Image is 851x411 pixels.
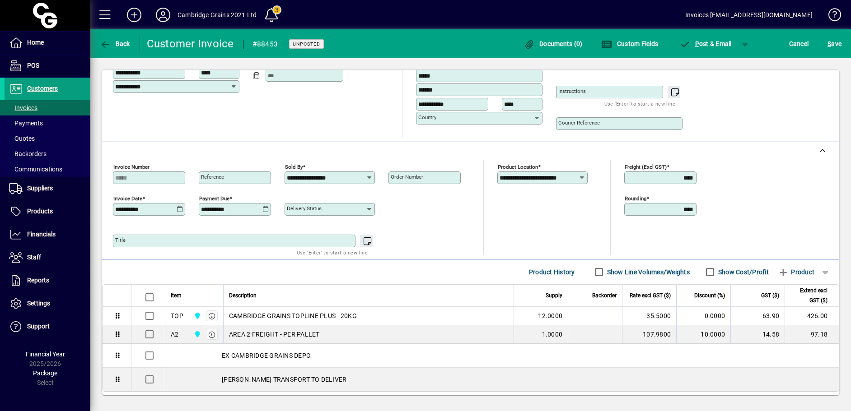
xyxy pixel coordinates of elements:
[418,114,436,120] mat-label: Country
[5,131,90,146] a: Quotes
[694,291,725,300] span: Discount (%)
[730,325,785,344] td: 14.58
[695,40,699,47] span: P
[27,231,56,238] span: Financials
[525,264,579,280] button: Product History
[229,311,357,320] span: CAMBRIDGE GRAINS TOPLINE PLUS - 20KG
[229,291,257,300] span: Description
[522,36,585,52] button: Documents (0)
[599,36,660,52] button: Custom Fields
[828,37,842,51] span: ave
[171,311,183,320] div: TOP
[285,164,303,170] mat-label: Sold by
[115,237,126,243] mat-label: Title
[5,115,90,131] a: Payments
[546,291,562,300] span: Supply
[100,40,130,47] span: Back
[98,36,132,52] button: Back
[601,40,658,47] span: Custom Fields
[5,269,90,292] a: Reports
[5,162,90,177] a: Communications
[685,8,813,22] div: Invoices [EMAIL_ADDRESS][DOMAIN_NAME]
[27,254,41,261] span: Staff
[9,166,62,173] span: Communications
[192,329,202,339] span: Cambridge Grains 2021 Ltd
[828,40,831,47] span: S
[113,164,150,170] mat-label: Invoice number
[558,88,586,94] mat-label: Instructions
[192,311,202,321] span: Cambridge Grains 2021 Ltd
[27,208,53,215] span: Products
[730,307,785,325] td: 63.90
[498,164,538,170] mat-label: Product location
[761,291,779,300] span: GST ($)
[558,120,600,126] mat-label: Courier Reference
[787,36,811,52] button: Cancel
[113,195,142,202] mat-label: Invoice date
[605,268,690,277] label: Show Line Volumes/Weights
[293,41,320,47] span: Unposted
[538,311,562,320] span: 12.0000
[676,325,730,344] td: 10.0000
[524,40,583,47] span: Documents (0)
[5,315,90,338] a: Support
[5,246,90,269] a: Staff
[773,264,819,280] button: Product
[675,36,736,52] button: Post & Email
[789,37,809,51] span: Cancel
[9,150,47,157] span: Backorders
[147,37,234,51] div: Customer Invoice
[5,177,90,200] a: Suppliers
[297,247,368,258] mat-hint: Use 'Enter' to start a new line
[201,174,224,180] mat-label: Reference
[676,307,730,325] td: 0.0000
[252,37,278,51] div: #88453
[27,323,50,330] span: Support
[171,291,182,300] span: Item
[5,200,90,223] a: Products
[26,351,65,358] span: Financial Year
[822,2,840,31] a: Knowledge Base
[27,39,44,46] span: Home
[825,36,844,52] button: Save
[716,268,769,277] label: Show Cost/Profit
[287,205,322,212] mat-label: Delivery status
[604,98,675,109] mat-hint: Use 'Enter' to start a new line
[785,325,839,344] td: 97.18
[27,277,49,284] span: Reports
[199,195,229,202] mat-label: Payment due
[5,292,90,315] a: Settings
[27,300,50,307] span: Settings
[630,291,671,300] span: Rate excl GST ($)
[5,55,90,77] a: POS
[120,7,149,23] button: Add
[165,368,839,391] div: [PERSON_NAME] TRANSPORT TO DELIVER
[9,135,35,142] span: Quotes
[27,185,53,192] span: Suppliers
[5,32,90,54] a: Home
[790,286,828,305] span: Extend excl GST ($)
[785,307,839,325] td: 426.00
[27,62,39,69] span: POS
[679,40,732,47] span: ost & Email
[90,36,140,52] app-page-header-button: Back
[5,146,90,162] a: Backorders
[5,100,90,115] a: Invoices
[625,164,667,170] mat-label: Freight (excl GST)
[149,7,178,23] button: Profile
[171,330,179,339] div: A2
[229,330,320,339] span: AREA 2 FREIGHT - PER PALLET
[529,265,575,279] span: Product History
[778,265,814,279] span: Product
[625,195,646,202] mat-label: Rounding
[27,85,58,92] span: Customers
[33,369,57,377] span: Package
[5,223,90,246] a: Financials
[542,330,563,339] span: 1.0000
[628,311,671,320] div: 35.5000
[165,344,839,367] div: EX CAMBRIDGE GRAINS DEPO
[9,104,37,111] span: Invoices
[9,120,43,127] span: Payments
[592,291,617,300] span: Backorder
[391,174,423,180] mat-label: Order number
